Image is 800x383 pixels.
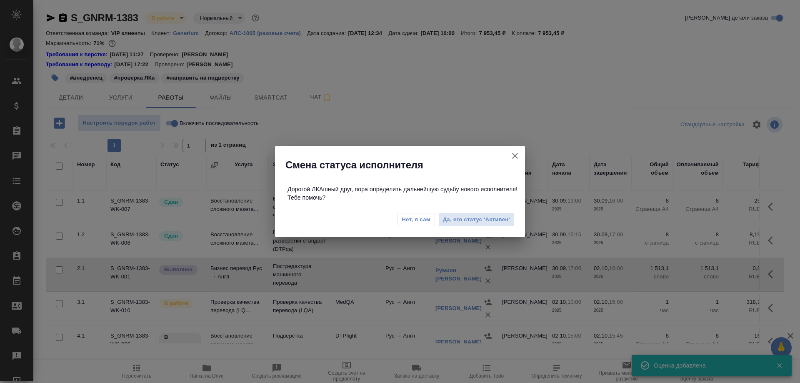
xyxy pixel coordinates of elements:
button: Да, его статус 'Активен' [438,213,515,227]
span: Да, его статус 'Активен' [443,215,510,225]
span: Нет, я сам [402,215,430,224]
p: Дорогой ЛКАшный друг, пора определить дальнейшую судьбу нового исполнителя! Тебе помочь? [287,182,525,205]
button: Нет, я сам [397,213,435,226]
span: Смена статуса исполнителя [285,158,423,172]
